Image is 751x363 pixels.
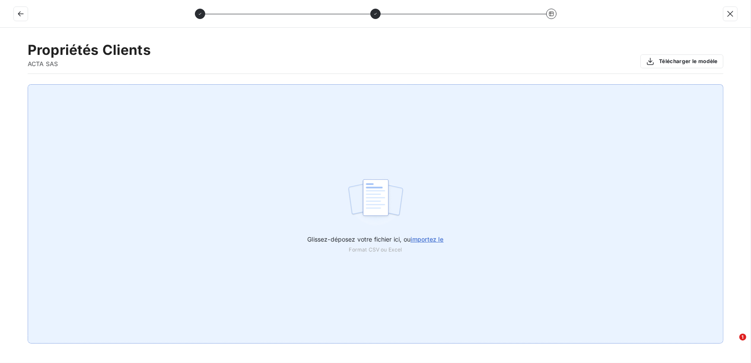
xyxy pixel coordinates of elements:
[347,174,404,229] img: illustration
[722,334,742,354] iframe: Intercom live chat
[28,60,151,68] span: ACTA SAS
[411,236,444,243] span: importez le
[307,236,443,243] span: Glissez-déposez votre fichier ici, ou
[640,54,723,68] button: Télécharger le modèle
[28,41,151,59] h2: Propriétés Clients
[739,334,746,341] span: 1
[349,246,402,254] span: Format CSV ou Excel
